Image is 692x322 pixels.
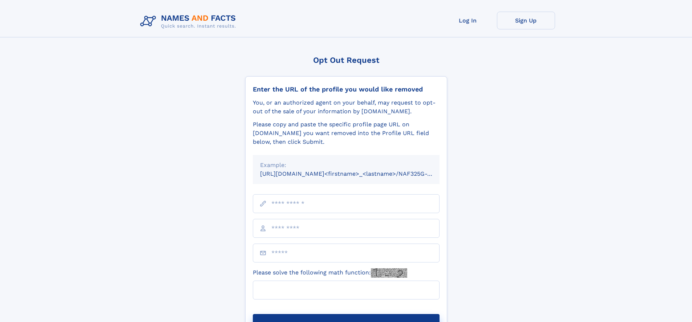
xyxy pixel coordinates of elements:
[260,161,432,170] div: Example:
[260,170,453,177] small: [URL][DOMAIN_NAME]<firstname>_<lastname>/NAF325G-xxxxxxxx
[253,98,440,116] div: You, or an authorized agent on your behalf, may request to opt-out of the sale of your informatio...
[497,12,555,29] a: Sign Up
[245,56,447,65] div: Opt Out Request
[439,12,497,29] a: Log In
[253,120,440,146] div: Please copy and paste the specific profile page URL on [DOMAIN_NAME] you want removed into the Pr...
[253,85,440,93] div: Enter the URL of the profile you would like removed
[137,12,242,31] img: Logo Names and Facts
[253,268,407,278] label: Please solve the following math function:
